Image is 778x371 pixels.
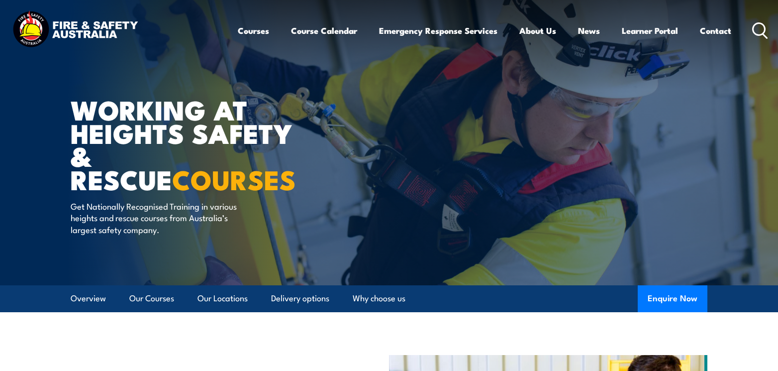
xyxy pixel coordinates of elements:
[700,17,731,44] a: Contact
[129,285,174,312] a: Our Courses
[238,17,269,44] a: Courses
[578,17,600,44] a: News
[379,17,497,44] a: Emergency Response Services
[519,17,556,44] a: About Us
[172,158,296,199] strong: COURSES
[71,200,252,235] p: Get Nationally Recognised Training in various heights and rescue courses from Australia’s largest...
[638,285,707,312] button: Enquire Now
[353,285,405,312] a: Why choose us
[71,285,106,312] a: Overview
[291,17,357,44] a: Course Calendar
[271,285,329,312] a: Delivery options
[71,98,316,191] h1: WORKING AT HEIGHTS SAFETY & RESCUE
[197,285,248,312] a: Our Locations
[622,17,678,44] a: Learner Portal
